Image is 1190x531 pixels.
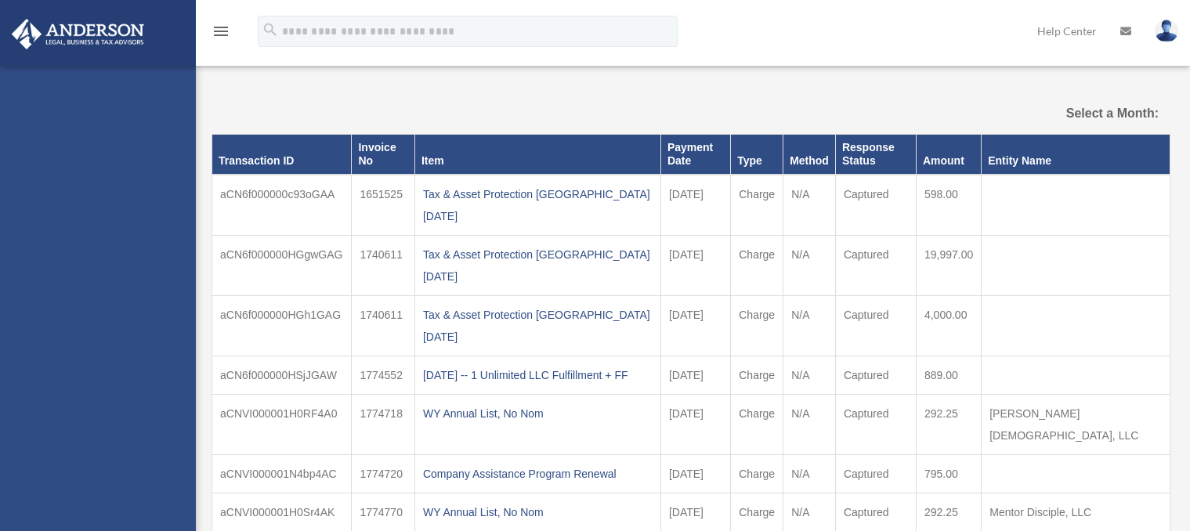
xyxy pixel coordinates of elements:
[835,394,916,454] td: Captured
[731,175,783,236] td: Charge
[352,175,415,236] td: 1651525
[731,454,783,493] td: Charge
[916,175,981,236] td: 598.00
[783,394,836,454] td: N/A
[731,135,783,175] th: Type
[212,454,352,493] td: aCNVI000001N4bp4AC
[212,493,352,531] td: aCNVI000001H0Sr4AK
[352,295,415,356] td: 1740611
[423,183,653,227] div: Tax & Asset Protection [GEOGRAPHIC_DATA] [DATE]
[731,356,783,394] td: Charge
[982,394,1170,454] td: [PERSON_NAME][DEMOGRAPHIC_DATA], LLC
[660,356,730,394] td: [DATE]
[783,235,836,295] td: N/A
[783,356,836,394] td: N/A
[731,493,783,531] td: Charge
[835,235,916,295] td: Captured
[660,175,730,236] td: [DATE]
[835,356,916,394] td: Captured
[212,135,352,175] th: Transaction ID
[1022,103,1159,125] label: Select a Month:
[660,135,730,175] th: Payment Date
[731,295,783,356] td: Charge
[916,394,981,454] td: 292.25
[212,27,230,41] a: menu
[660,394,730,454] td: [DATE]
[352,356,415,394] td: 1774552
[916,235,981,295] td: 19,997.00
[783,175,836,236] td: N/A
[7,19,149,49] img: Anderson Advisors Platinum Portal
[916,454,981,493] td: 795.00
[212,235,352,295] td: aCN6f000000HGgwGAG
[352,493,415,531] td: 1774770
[783,454,836,493] td: N/A
[916,295,981,356] td: 4,000.00
[423,463,653,485] div: Company Assistance Program Renewal
[835,295,916,356] td: Captured
[982,493,1170,531] td: Mentor Disciple, LLC
[414,135,660,175] th: Item
[835,454,916,493] td: Captured
[835,493,916,531] td: Captured
[212,175,352,236] td: aCN6f000000c93oGAA
[783,135,836,175] th: Method
[835,135,916,175] th: Response Status
[212,356,352,394] td: aCN6f000000HSjJGAW
[352,235,415,295] td: 1740611
[423,501,653,523] div: WY Annual List, No Nom
[352,454,415,493] td: 1774720
[916,135,981,175] th: Amount
[1155,20,1178,42] img: User Pic
[916,356,981,394] td: 889.00
[731,235,783,295] td: Charge
[660,235,730,295] td: [DATE]
[660,454,730,493] td: [DATE]
[262,21,279,38] i: search
[783,295,836,356] td: N/A
[660,295,730,356] td: [DATE]
[212,295,352,356] td: aCN6f000000HGh1GAG
[835,175,916,236] td: Captured
[352,135,415,175] th: Invoice No
[212,22,230,41] i: menu
[423,244,653,287] div: Tax & Asset Protection [GEOGRAPHIC_DATA] [DATE]
[731,394,783,454] td: Charge
[660,493,730,531] td: [DATE]
[783,493,836,531] td: N/A
[212,394,352,454] td: aCNVI000001H0RF4A0
[423,364,653,386] div: [DATE] -- 1 Unlimited LLC Fulfillment + FF
[423,403,653,424] div: WY Annual List, No Nom
[352,394,415,454] td: 1774718
[423,304,653,348] div: Tax & Asset Protection [GEOGRAPHIC_DATA] [DATE]
[982,135,1170,175] th: Entity Name
[916,493,981,531] td: 292.25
